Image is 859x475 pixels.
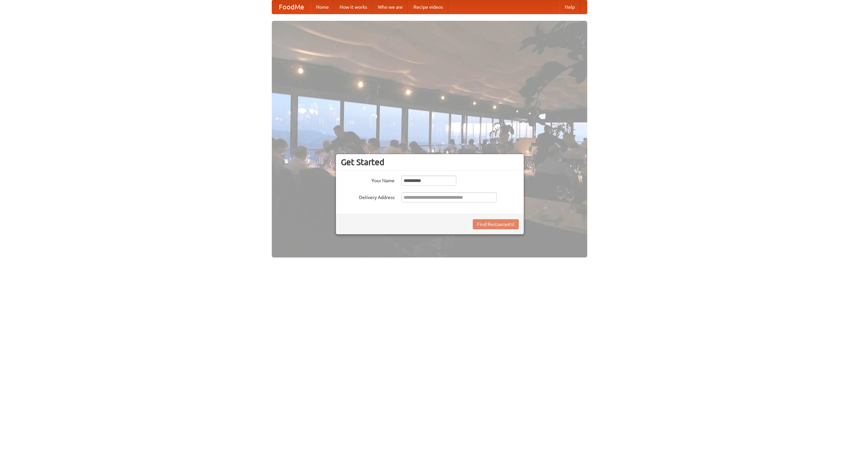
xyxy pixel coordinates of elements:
label: Delivery Address [341,192,395,201]
a: Help [559,0,580,14]
a: Recipe videos [408,0,448,14]
button: Find Restaurants! [473,219,519,229]
a: How it works [334,0,372,14]
a: FoodMe [272,0,311,14]
a: Who we are [372,0,408,14]
label: Your Name [341,176,395,184]
h3: Get Started [341,157,519,167]
a: Home [311,0,334,14]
